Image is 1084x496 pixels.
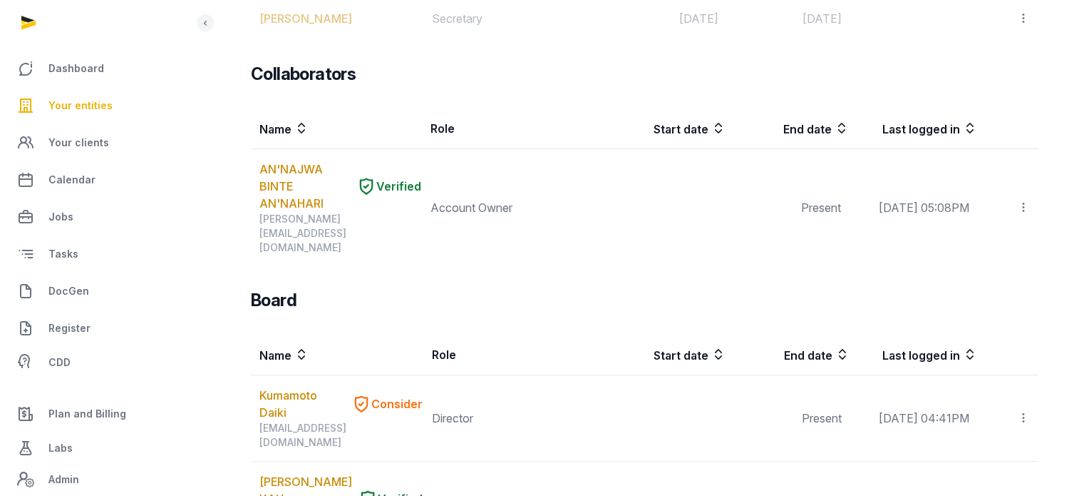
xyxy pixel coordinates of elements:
span: Tasks [48,246,78,263]
h3: Collaborators [251,63,356,86]
span: Your clients [48,134,109,151]
div: [PERSON_NAME][EMAIL_ADDRESS][DOMAIN_NAME] [259,212,421,255]
a: [PERSON_NAME] [259,10,352,27]
span: Verified [376,178,421,195]
a: Your entities [11,88,193,123]
a: Kumamoto Daiki [259,387,346,421]
span: Present [801,201,841,215]
th: Start date [602,108,726,149]
a: Plan and Billing [11,397,193,431]
span: CDD [48,354,71,371]
th: Name [251,335,423,375]
span: [DATE] [802,11,842,26]
a: Admin [11,465,193,494]
a: Calendar [11,163,193,197]
th: Role [423,335,602,375]
span: Present [802,411,842,425]
span: Plan and Billing [48,405,126,422]
span: [DATE] 04:41PM [879,411,969,425]
th: Role [422,108,602,149]
span: Dashboard [48,60,104,77]
span: Register [48,320,91,337]
a: DocGen [11,274,193,308]
span: Consider [371,395,423,413]
a: AN'NAJWA BINTE AN'NAHARI [259,161,351,212]
th: End date [726,335,850,375]
a: Labs [11,431,193,465]
span: Labs [48,440,73,457]
div: [EMAIL_ADDRESS][DOMAIN_NAME] [259,421,423,450]
th: Name [251,108,422,149]
th: Last logged in [850,335,978,375]
span: Calendar [48,171,96,188]
h3: Board [251,289,296,312]
a: Your clients [11,126,193,160]
a: Register [11,311,193,345]
td: Account Owner [422,149,602,267]
th: Start date [602,335,726,375]
span: Admin [48,471,79,488]
span: Jobs [48,208,73,226]
span: [DATE] 05:08PM [878,201,969,215]
th: End date [726,108,850,149]
td: Director [423,375,602,462]
a: Jobs [11,200,193,234]
th: Last logged in [850,108,977,149]
a: CDD [11,348,193,377]
a: Tasks [11,237,193,271]
span: DocGen [48,283,89,300]
a: Dashboard [11,51,193,86]
span: Your entities [48,97,113,114]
